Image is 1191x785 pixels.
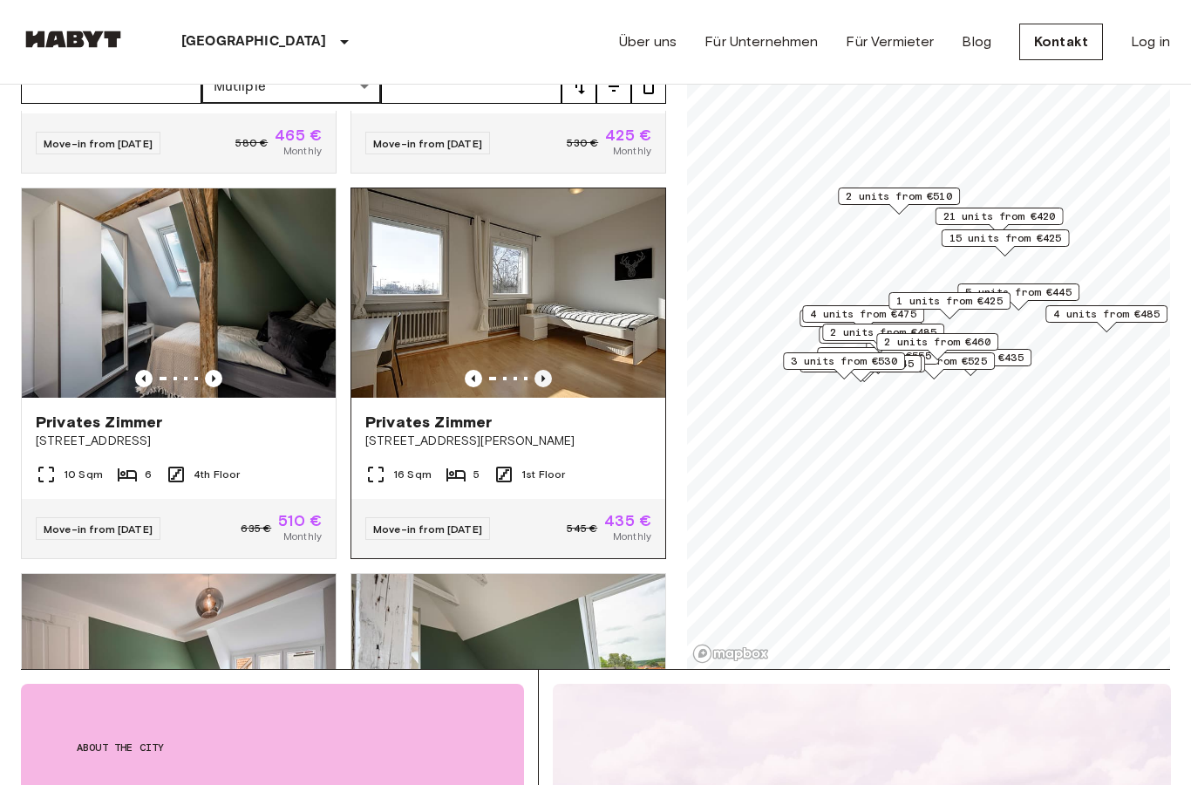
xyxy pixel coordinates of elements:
a: Log in [1131,31,1170,52]
span: About the city [77,740,468,755]
div: Map marker [817,347,939,374]
span: Move-in from [DATE] [44,522,153,536]
span: Privates Zimmer [365,412,492,433]
span: 5 units from €435 [917,350,1024,365]
img: Habyt [21,31,126,48]
div: Map marker [936,208,1064,235]
span: Monthly [283,143,322,159]
span: [STREET_ADDRESS][PERSON_NAME] [365,433,651,450]
span: 2 units from €460 [884,334,990,350]
button: tune [631,69,666,104]
span: [STREET_ADDRESS] [36,433,322,450]
img: Marketing picture of unit DE-09-014-003-04HF [351,574,665,783]
span: 435 € [604,513,651,529]
a: Über uns [619,31,677,52]
span: Move-in from [DATE] [44,137,153,150]
div: Map marker [888,292,1011,319]
div: Map marker [838,188,960,215]
span: 4 units from €475 [810,306,916,322]
a: Blog [962,31,991,52]
a: Mapbox logo [692,644,769,664]
span: 4 units from €485 [1053,306,1160,322]
input: Choose date [21,69,201,104]
span: Move-in from [DATE] [373,522,482,536]
img: Marketing picture of unit DE-09-016-001-05HF [22,188,336,398]
img: Marketing picture of unit DE-09-006-05M [351,188,665,398]
span: 16 Sqm [393,467,432,482]
span: 635 € [241,521,271,536]
p: [GEOGRAPHIC_DATA] [181,31,327,52]
span: 15 units from €425 [949,230,1062,246]
button: Previous image [205,370,222,387]
span: 1st Floor [521,467,565,482]
a: Kontakt [1019,24,1103,60]
span: Monthly [283,529,322,544]
button: Previous image [534,370,552,387]
span: 2 units from €510 [846,188,952,204]
a: Für Unternehmen [704,31,818,52]
button: Previous image [465,370,482,387]
span: 3 units from €530 [791,353,897,369]
span: 5 units from €445 [965,284,1072,300]
div: Map marker [822,324,944,351]
span: 21 units from €420 [943,208,1056,224]
span: 530 € [567,135,598,151]
button: tune [561,69,596,104]
span: 1 units from €425 [896,293,1003,309]
span: 425 € [605,127,651,143]
span: 5 [473,467,480,482]
span: 2 units from €525 [881,353,987,369]
div: Map marker [800,310,922,337]
div: Map marker [957,283,1079,311]
a: Marketing picture of unit DE-09-006-05MPrevious imagePrevious imagePrivates Zimmer[STREET_ADDRESS... [350,188,666,559]
span: 2 units from €485 [830,324,936,340]
div: Mutliple [201,69,382,104]
span: Move-in from [DATE] [373,137,482,150]
span: Monthly [613,529,651,544]
button: tune [596,69,631,104]
span: 465 € [275,127,322,143]
div: Map marker [819,326,941,353]
button: Previous image [135,370,153,387]
div: Map marker [802,305,924,332]
div: Map marker [876,333,998,360]
div: Map marker [783,352,905,379]
div: Map marker [942,229,1070,256]
div: Map marker [1045,305,1167,332]
a: Marketing picture of unit DE-09-016-001-05HFPrevious imagePrevious imagePrivates Zimmer[STREET_AD... [21,188,337,559]
span: Privates Zimmer [36,412,162,433]
span: 6 [145,467,152,482]
span: 510 € [278,513,322,529]
span: 545 € [567,521,597,536]
span: 4th Floor [194,467,240,482]
span: 1 units from €445 [807,356,914,372]
span: 580 € [235,135,268,151]
a: Für Vermieter [846,31,934,52]
span: 10 Sqm [64,467,103,482]
img: Marketing picture of unit DE-09-014-003-02HF [22,574,336,783]
span: Monthly [613,143,651,159]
